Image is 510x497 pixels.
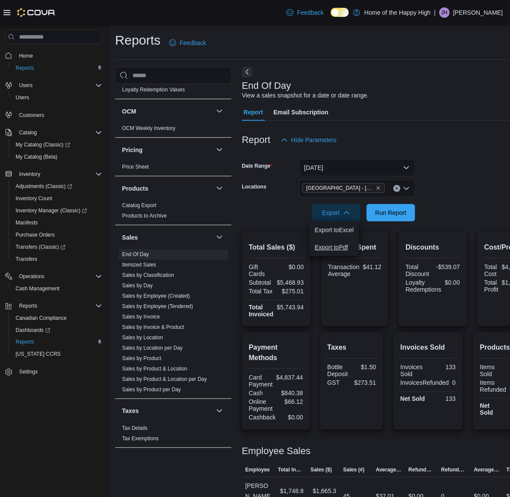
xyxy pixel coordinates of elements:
a: My Catalog (Classic) [9,139,106,151]
a: Reports [12,337,37,348]
button: Next [242,67,252,77]
span: My Catalog (Beta) [16,153,58,160]
div: Total Discount [406,263,431,277]
span: Inventory Count [12,193,102,204]
span: Reports [19,302,37,309]
div: Loyalty Redemptions [406,279,442,293]
button: Reports [2,300,106,312]
span: Sales ($) [311,467,332,474]
button: Pricing [214,145,225,155]
span: Manifests [16,219,38,226]
span: Reports [12,337,102,348]
label: Locations [242,183,267,190]
a: Inventory Manager (Classic) [12,205,90,216]
span: Purchase Orders [16,231,55,238]
a: Sales by Employee (Created) [122,293,190,299]
div: Card Payment [249,374,273,388]
button: Customers [2,109,106,121]
div: Gift Cards [249,263,275,277]
button: Reports [9,336,106,348]
div: $0.00 [279,414,303,421]
div: OCM [115,123,232,137]
button: Reports [16,301,41,311]
h3: Sales [122,233,138,242]
span: Cash Management [12,283,102,294]
span: Dashboards [16,327,50,334]
button: Operations [16,271,48,282]
button: Catalog [2,127,106,139]
span: Edmonton - Clareview - Fire & Flower [303,183,385,193]
a: End Of Day [122,252,149,258]
span: Adjustments (Classic) [12,181,102,192]
span: Export to Pdf [315,244,354,251]
button: Settings [2,366,106,378]
span: My Catalog (Beta) [12,152,102,162]
span: Dashboards [12,325,102,335]
div: Items Sold [480,364,503,378]
div: Pricing [115,162,232,176]
nav: Complex example [5,45,102,401]
div: $5,468.93 [277,279,304,286]
button: Export [312,204,361,221]
a: Tax Exemptions [122,436,159,442]
a: Tax Details [122,426,148,432]
span: Transfers (Classic) [16,244,65,250]
div: Taxes [115,423,232,448]
span: Catalog [16,127,102,138]
div: Jocelyne Hall [439,7,450,18]
button: My Catalog (Beta) [9,151,106,163]
a: OCM Weekly Inventory [122,126,175,132]
input: Dark Mode [331,8,349,17]
span: Catalog Export [122,202,156,209]
button: [DATE] [299,159,415,176]
button: Users [9,91,106,104]
span: End Of Day [122,251,149,258]
span: Inventory [19,171,40,178]
span: Sales by Classification [122,272,174,279]
span: Sales by Product & Location per Day [122,376,207,383]
span: Customers [16,110,102,120]
strong: Total Invoiced [249,304,274,318]
a: Dashboards [12,325,54,335]
span: Operations [16,271,102,282]
button: Reports [9,62,106,74]
img: Cova [17,8,56,17]
button: Inventory [16,169,44,179]
span: JH [442,7,448,18]
span: Loyalty Redemption Values [122,87,185,94]
span: Sales (#) [343,467,365,474]
a: Settings [16,367,41,377]
span: Feedback [180,39,206,47]
button: Canadian Compliance [9,312,106,324]
button: Catalog [16,127,40,138]
span: Average Sale [376,467,402,474]
button: OCM [122,107,213,116]
button: Users [2,79,106,91]
div: Bottle Deposit [327,364,350,378]
div: 133 [430,396,456,403]
div: $5,743.94 [277,304,304,311]
a: My Catalog (Classic) [12,140,74,150]
div: Cash [249,390,274,397]
a: Adjustments (Classic) [9,180,106,192]
button: Clear input [394,185,400,192]
h3: Pricing [122,146,142,154]
span: My Catalog (Classic) [12,140,102,150]
a: Feedback [166,34,210,52]
span: Sales by Day [122,283,153,289]
a: Sales by Product & Location [122,366,187,372]
span: Users [19,82,32,89]
a: Customers [16,110,48,120]
button: Cash Management [9,283,106,295]
div: $4,837.44 [276,374,303,381]
button: Inventory Count [9,192,106,205]
a: Transfers (Classic) [12,242,69,252]
a: Transfers [12,254,41,264]
span: Cash Management [16,285,59,292]
span: Sales by Location per Day [122,345,183,352]
span: Reports [16,301,102,311]
span: Customers [19,112,44,119]
div: Cashback [249,414,276,421]
a: Cash Management [12,283,63,294]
